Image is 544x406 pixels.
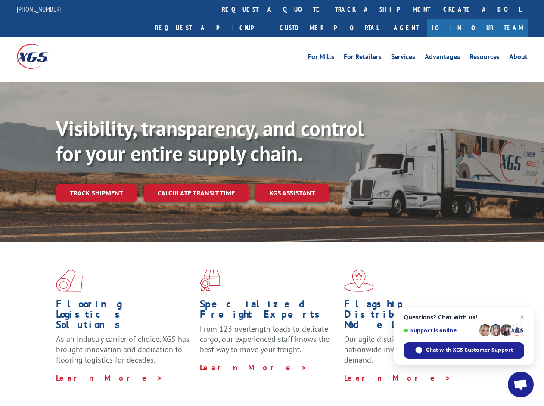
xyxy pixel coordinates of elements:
b: Visibility, transparency, and control for your entire supply chain. [56,115,364,167]
span: Our agile distribution network gives you nationwide inventory management on demand. [344,334,479,365]
a: Advantages [425,53,460,63]
a: Request a pickup [149,19,273,37]
h1: Specialized Freight Experts [200,299,337,324]
img: xgs-icon-focused-on-flooring-red [200,270,220,292]
h1: Flagship Distribution Model [344,299,482,334]
a: About [509,53,528,63]
span: Support is online [404,327,476,334]
a: Calculate transit time [144,184,249,202]
a: Resources [469,53,500,63]
a: Open chat [508,372,534,397]
a: Join Our Team [427,19,528,37]
span: As an industry carrier of choice, XGS has brought innovation and dedication to flooring logistics... [56,334,190,365]
span: Chat with XGS Customer Support [404,342,524,359]
span: Questions? Chat with us! [404,314,524,321]
p: From 123 overlength loads to delicate cargo, our experienced staff knows the best way to move you... [200,324,337,362]
a: Agent [385,19,427,37]
span: Chat with XGS Customer Support [426,346,513,354]
a: Learn More > [344,373,451,383]
a: Customer Portal [273,19,385,37]
img: xgs-icon-total-supply-chain-intelligence-red [56,270,83,292]
img: xgs-icon-flagship-distribution-model-red [344,270,374,292]
a: For Mills [308,53,334,63]
a: For Retailers [344,53,382,63]
a: Learn More > [56,373,163,383]
a: [PHONE_NUMBER] [17,5,62,13]
a: Track shipment [56,184,137,202]
a: XGS ASSISTANT [255,184,329,202]
h1: Flooring Logistics Solutions [56,299,193,334]
a: Learn More > [200,363,307,372]
a: Services [391,53,415,63]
